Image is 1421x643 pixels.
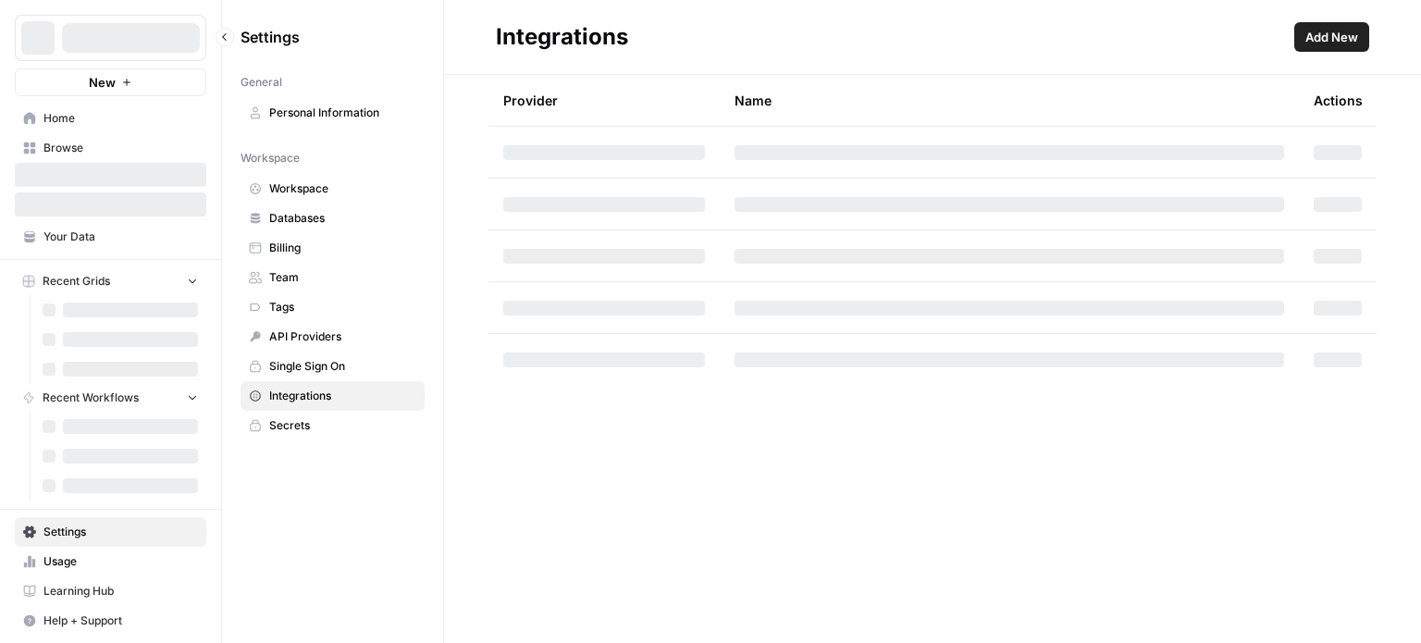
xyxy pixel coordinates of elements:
span: Team [269,269,416,286]
a: Browse [15,133,206,163]
span: Browse [43,140,198,156]
button: New [15,68,206,96]
span: Home [43,110,198,127]
a: Settings [15,517,206,547]
a: API Providers [241,322,425,352]
a: Personal Information [241,98,425,128]
div: Actions [1314,75,1363,126]
span: Help + Support [43,612,198,629]
span: Workspace [241,150,300,167]
button: Recent Workflows [15,384,206,412]
span: General [241,74,282,91]
span: Recent Grids [43,273,110,290]
a: Your Data [15,222,206,252]
span: Add New [1305,28,1358,46]
span: Settings [43,524,198,540]
span: Single Sign On [269,358,416,375]
button: Recent Grids [15,267,206,295]
span: Billing [269,240,416,256]
span: Usage [43,553,198,570]
span: Settings [241,26,300,48]
a: Secrets [241,411,425,440]
a: Tags [241,292,425,322]
span: Learning Hub [43,583,198,600]
span: Workspace [269,180,416,197]
div: Integrations [496,22,628,52]
a: Databases [241,204,425,233]
a: Workspace [241,174,425,204]
div: Name [735,75,1284,126]
span: API Providers [269,328,416,345]
button: Help + Support [15,606,206,636]
span: Secrets [269,417,416,434]
span: Personal Information [269,105,416,121]
a: Single Sign On [241,352,425,381]
span: Your Data [43,229,198,245]
a: Usage [15,547,206,576]
span: Integrations [269,388,416,404]
a: Home [15,104,206,133]
div: Provider [503,75,558,126]
a: Learning Hub [15,576,206,606]
span: Tags [269,299,416,315]
a: Billing [241,233,425,263]
span: Recent Workflows [43,390,139,406]
a: Integrations [241,381,425,411]
span: Databases [269,210,416,227]
button: Add New [1294,22,1369,52]
span: New [89,73,116,92]
a: Team [241,263,425,292]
